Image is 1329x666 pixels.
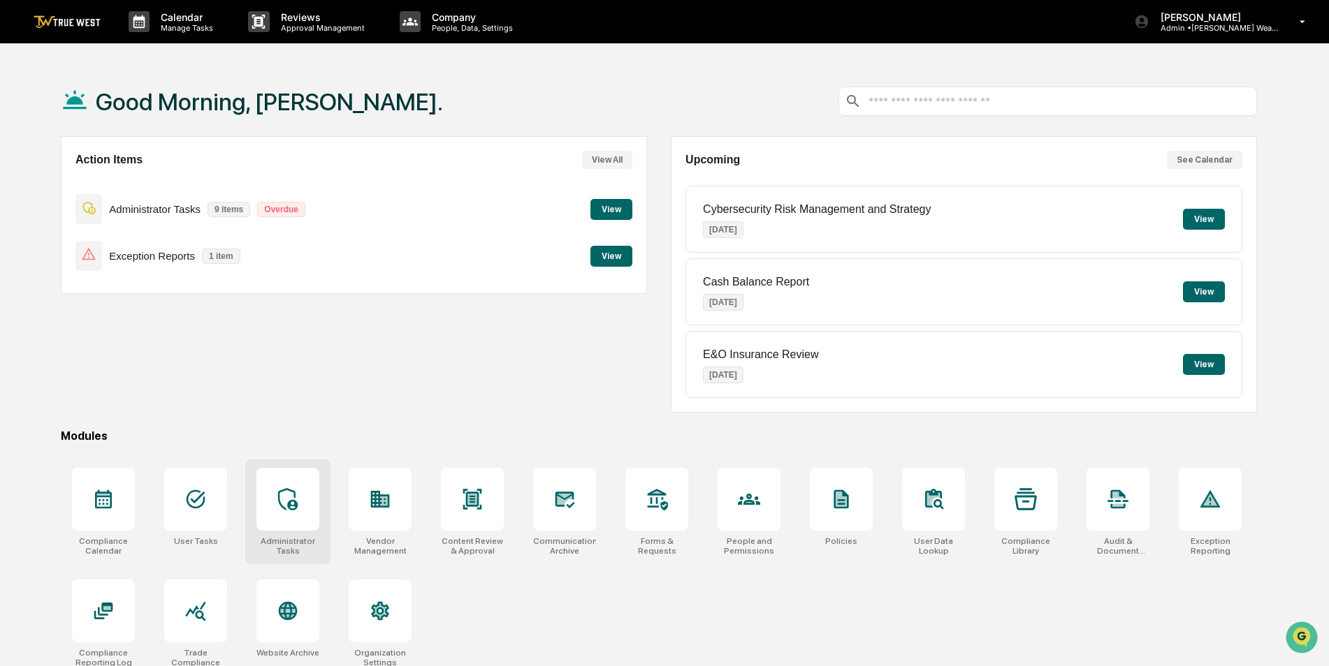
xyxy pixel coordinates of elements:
a: Powered byPylon [99,236,169,247]
div: Website Archive [256,648,319,658]
p: E&O Insurance Review [703,348,818,361]
p: 9 items [208,202,250,217]
p: 1 item [202,249,240,264]
button: See Calendar [1167,151,1242,169]
div: Start new chat [48,107,229,121]
p: Reviews [270,11,372,23]
h2: Action Items [75,154,143,166]
p: Company [421,11,520,23]
div: Audit & Document Logs [1087,536,1149,556]
button: View [590,246,632,267]
span: Preclearance [28,176,90,190]
p: Cybersecurity Risk Management and Strategy [703,203,931,216]
div: Administrator Tasks [256,536,319,556]
div: 🖐️ [14,177,25,188]
a: 🗄️Attestations [96,170,179,195]
div: 🔎 [14,204,25,215]
button: View [590,199,632,220]
div: Compliance Calendar [72,536,135,556]
div: People and Permissions [718,536,780,556]
p: [DATE] [703,367,743,383]
p: People, Data, Settings [421,23,520,33]
button: View All [582,151,632,169]
div: 🗄️ [101,177,112,188]
div: User Tasks [174,536,218,546]
a: View [590,202,632,215]
img: logo [34,15,101,29]
button: View [1183,209,1225,230]
div: Exception Reporting [1179,536,1242,556]
h1: Good Morning, [PERSON_NAME]. [96,88,443,116]
div: We're available if you need us! [48,121,177,132]
span: Data Lookup [28,202,88,216]
div: Compliance Library [994,536,1057,556]
p: Cash Balance Report [703,276,809,288]
div: User Data Lookup [902,536,965,556]
h2: Upcoming [685,154,740,166]
p: Administrator Tasks [109,203,201,215]
div: Policies [825,536,857,546]
button: View [1183,281,1225,302]
div: Content Review & Approval [441,536,504,556]
img: 1746055101610-c473b297-6a78-478c-a979-82029cc54cd1 [14,107,39,132]
div: Vendor Management [349,536,412,556]
span: Pylon [139,237,169,247]
p: Approval Management [270,23,372,33]
p: [DATE] [703,294,743,311]
a: 🖐️Preclearance [8,170,96,195]
div: Forms & Requests [625,536,688,556]
div: Modules [61,429,1257,443]
button: Start new chat [238,111,254,128]
a: 🔎Data Lookup [8,197,94,222]
p: [DATE] [703,221,743,238]
p: Manage Tasks [150,23,220,33]
p: Admin • [PERSON_NAME] Wealth Management [1149,23,1279,33]
iframe: Open customer support [1284,620,1322,658]
p: Calendar [150,11,220,23]
a: View [590,249,632,262]
p: Exception Reports [109,250,195,262]
span: Attestations [115,176,173,190]
p: How can we help? [14,29,254,52]
button: View [1183,354,1225,375]
div: Communications Archive [533,536,596,556]
p: [PERSON_NAME] [1149,11,1279,23]
p: Overdue [257,202,305,217]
